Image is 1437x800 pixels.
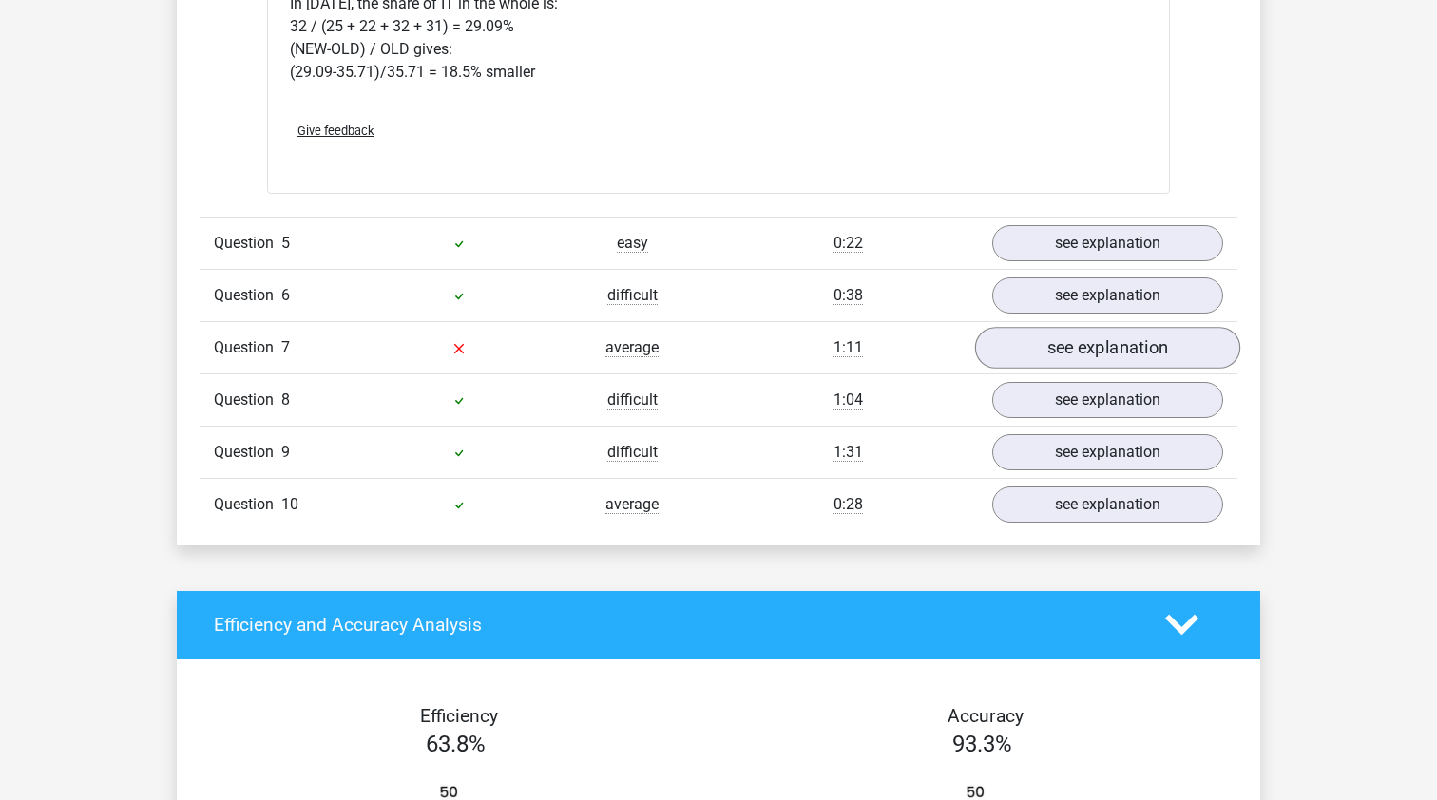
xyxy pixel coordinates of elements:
span: 63.8% [426,731,486,757]
span: 1:31 [833,443,863,462]
span: 9 [281,443,290,461]
a: see explanation [992,277,1223,314]
span: Question [214,336,281,359]
span: 0:38 [833,286,863,305]
span: Question [214,284,281,307]
span: Question [214,232,281,255]
span: easy [617,234,648,253]
span: Question [214,389,281,411]
span: 0:28 [833,495,863,514]
span: Question [214,493,281,516]
span: Question [214,441,281,464]
a: see explanation [992,382,1223,418]
a: see explanation [992,486,1223,523]
span: 10 [281,495,298,513]
h4: Accuracy [740,705,1231,727]
a: see explanation [992,434,1223,470]
a: see explanation [975,327,1240,369]
span: average [605,495,659,514]
span: Give feedback [297,124,374,138]
h4: Efficiency [214,705,704,727]
span: average [605,338,659,357]
span: 93.3% [952,731,1012,757]
span: 0:22 [833,234,863,253]
span: 1:04 [833,390,863,410]
span: difficult [607,390,658,410]
span: 7 [281,338,290,356]
span: difficult [607,443,658,462]
h4: Efficiency and Accuracy Analysis [214,614,1137,636]
a: see explanation [992,225,1223,261]
span: difficult [607,286,658,305]
span: 8 [281,390,290,409]
span: 6 [281,286,290,304]
span: 1:11 [833,338,863,357]
span: 5 [281,234,290,252]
